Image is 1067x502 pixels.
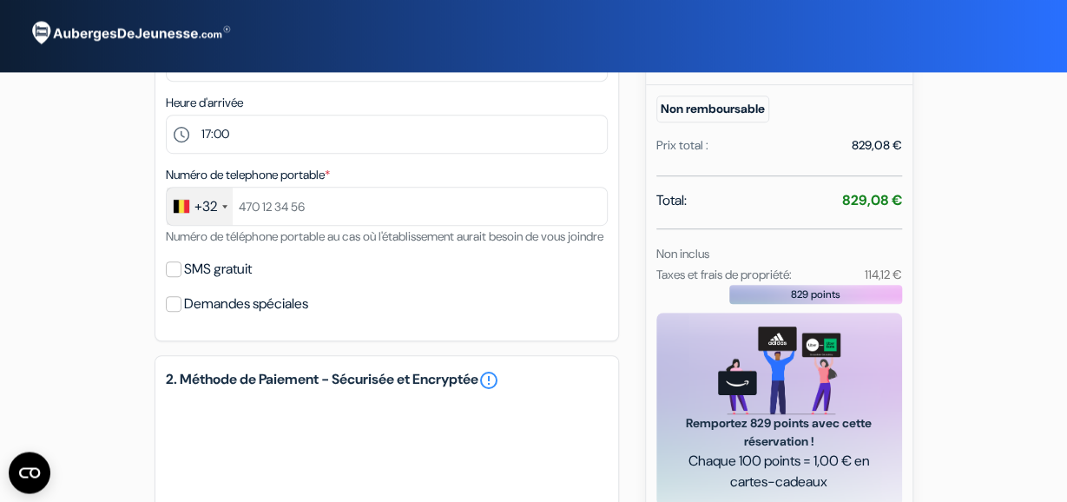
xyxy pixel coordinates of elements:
img: gift_card_hero_new.png [718,327,840,414]
small: Numéro de téléphone portable au cas où l'établissement aurait besoin de vous joindre [166,228,603,244]
label: Numéro de telephone portable [166,166,330,184]
small: Non remboursable [656,96,769,122]
label: SMS gratuit [184,257,252,281]
div: Belgium (België): +32 [167,188,233,225]
span: Total: [656,190,687,211]
button: CMP-Widget öffnen [9,452,50,493]
input: 470 12 34 56 [166,187,608,226]
h5: 2. Méthode de Paiement - Sécurisée et Encryptée [166,370,608,391]
strong: 829,08 € [842,191,902,209]
div: Prix total : [656,136,708,155]
a: error_outline [478,370,499,391]
span: 829 points [791,287,840,302]
small: Non inclus [656,246,709,261]
small: 114,12 € [864,267,901,282]
span: Chaque 100 points = 1,00 € en cartes-cadeaux [677,451,881,492]
small: Taxes et frais de propriété: [656,267,792,282]
label: Heure d'arrivée [166,94,243,112]
span: Remportez 829 points avec cette réservation ! [677,414,881,451]
div: 829,08 € [852,136,902,155]
label: Demandes spéciales [184,292,308,316]
img: AubergesDeJeunesse.com [21,10,238,56]
div: +32 [194,196,217,217]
